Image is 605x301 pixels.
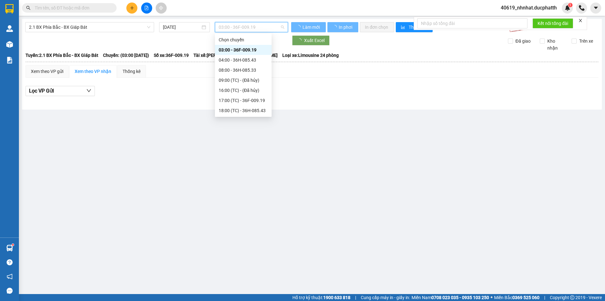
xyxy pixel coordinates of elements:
img: phone-icon [579,5,585,11]
b: Tuyến: 2.1 BX Phía Bắc - BX Giáp Bát [26,53,98,58]
img: icon-new-feature [565,5,570,11]
button: Lọc VP Gửi [26,86,95,96]
img: solution-icon [6,57,13,63]
span: file-add [144,6,149,10]
span: aim [159,6,163,10]
div: 09:00 (TC) - (Đã hủy) [219,77,268,84]
div: 03:00 - 36F-009.19 [219,46,268,53]
span: 2.1 BX Phía Bắc - BX Giáp Bát [29,22,150,32]
span: Thống kê [409,24,428,31]
div: 18:00 (TC) - 36H-085.43 [219,107,268,114]
span: Hỗ trợ kỹ thuật: [292,294,350,301]
button: file-add [141,3,152,14]
sup: 1 [568,3,573,7]
div: Xem theo VP gửi [31,68,63,75]
img: warehouse-icon [6,25,13,32]
span: copyright [570,295,574,300]
span: search [26,6,31,10]
div: Xem theo VP nhận [75,68,111,75]
span: 40619_nhnhat.ducphatth [496,4,562,12]
span: question-circle [7,259,13,265]
div: 08:00 - 36H-085.33 [219,67,268,74]
span: loading [296,25,302,29]
div: Chọn chuyến [215,35,272,45]
span: caret-down [593,5,599,11]
span: | [544,294,545,301]
span: 03:00 - 36F-009.19 [219,22,284,32]
span: message [7,288,13,294]
span: Kết nối tổng đài [538,20,568,27]
span: Chuyến: (03:00 [DATE]) [103,52,149,59]
span: loading [332,25,338,29]
button: Xuất Excel [292,35,330,45]
button: aim [156,3,167,14]
div: 17:00 (TC) - 36F-009.19 [219,97,268,104]
strong: 0708 023 035 - 0935 103 250 [431,295,489,300]
span: Tài xế: [PERSON_NAME] - [PERSON_NAME] [193,52,278,59]
img: warehouse-icon [6,245,13,251]
button: bar-chartThống kê [396,22,433,32]
span: Cung cấp máy in - giấy in: [361,294,410,301]
span: | [355,294,356,301]
button: plus [126,3,137,14]
button: In phơi [327,22,358,32]
div: Chọn chuyến [219,36,268,43]
div: Thống kê [123,68,141,75]
button: caret-down [590,3,601,14]
div: 16:00 (TC) - (Đã hủy) [219,87,268,94]
input: Nhập số tổng đài [417,18,527,28]
span: notification [7,274,13,280]
div: 04:00 - 36H-085.43 [219,57,268,63]
strong: 0369 525 060 [512,295,539,300]
span: Lọc VP Gửi [29,87,54,95]
input: Tìm tên, số ĐT hoặc mã đơn [35,4,109,11]
strong: 1900 633 818 [323,295,350,300]
span: ⚪️ [491,296,493,299]
img: logo-vxr [5,4,14,14]
span: Trên xe [577,38,596,45]
span: Miền Bắc [494,294,539,301]
span: Đã giao [513,38,533,45]
img: warehouse-icon [6,41,13,48]
span: close [578,18,583,23]
span: down [86,88,91,93]
button: Làm mới [291,22,326,32]
span: 1 [569,3,571,7]
span: In phơi [339,24,353,31]
sup: 1 [12,244,14,246]
span: Làm mới [302,24,321,31]
button: Kết nối tổng đài [533,18,573,28]
span: Loại xe: Limousine 24 phòng [282,52,339,59]
span: bar-chart [401,25,406,30]
span: Số xe: 36F-009.19 [154,52,189,59]
button: In đơn chọn [360,22,394,32]
input: 15/09/2025 [163,24,200,31]
span: plus [130,6,134,10]
span: Kho nhận [545,38,567,51]
span: Miền Nam [412,294,489,301]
